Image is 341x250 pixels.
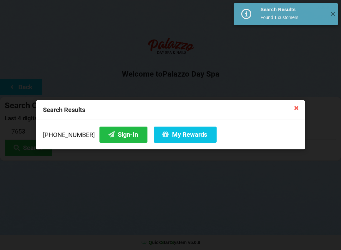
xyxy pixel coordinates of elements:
div: Search Results [260,6,325,13]
div: [PHONE_NUMBER] [43,127,298,143]
button: My Rewards [154,127,217,143]
div: Search Results [36,100,305,120]
button: Sign-In [99,127,147,143]
div: Found 1 customers [260,14,325,21]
